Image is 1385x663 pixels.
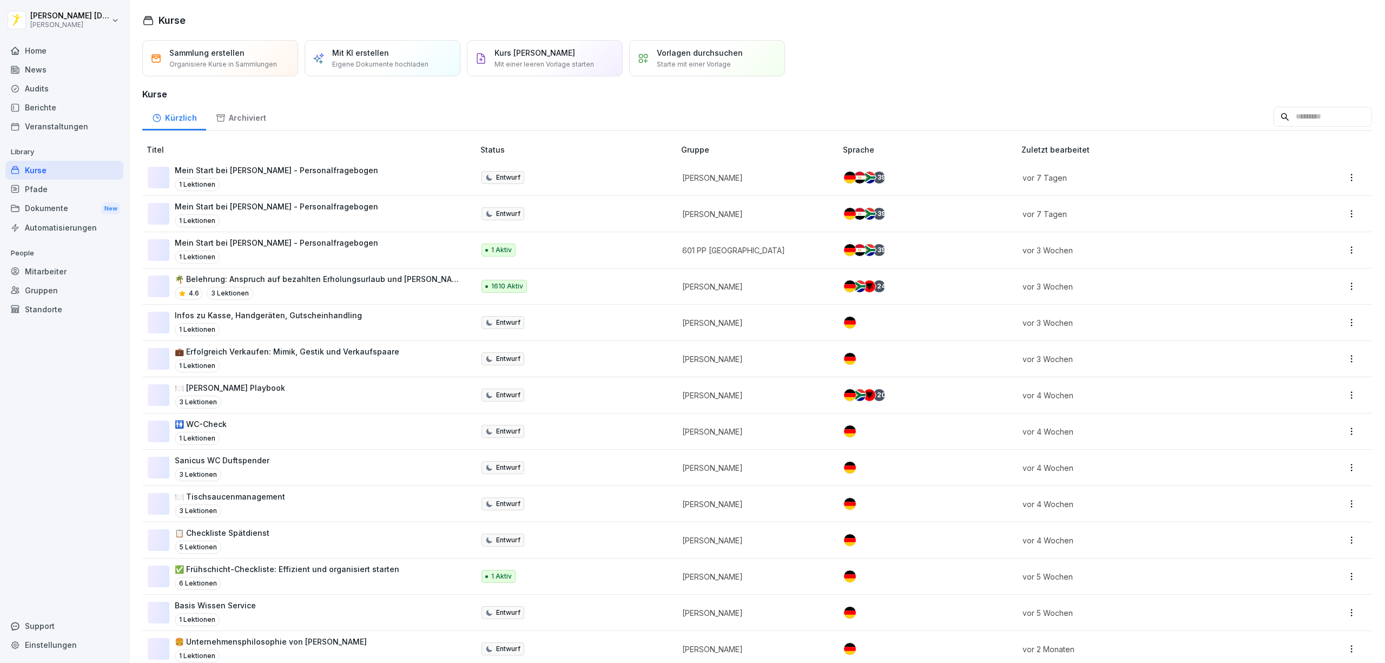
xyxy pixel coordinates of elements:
[491,572,512,581] p: 1 Aktiv
[496,426,520,436] p: Entwurf
[682,607,826,619] p: [PERSON_NAME]
[844,462,856,474] img: de.svg
[480,144,677,155] p: Status
[159,13,186,28] h1: Kurse
[496,644,520,654] p: Entwurf
[844,534,856,546] img: de.svg
[30,21,109,29] p: [PERSON_NAME]
[206,103,275,130] a: Archiviert
[873,172,885,183] div: + 39
[169,60,277,69] p: Organisiere Kurse in Sammlungen
[657,60,731,69] p: Starte mit einer Vorlage
[854,280,866,292] img: za.svg
[175,504,221,517] p: 3 Lektionen
[844,607,856,619] img: de.svg
[854,389,866,401] img: za.svg
[5,161,123,180] a: Kurse
[1023,390,1270,401] p: vor 4 Wochen
[1021,144,1283,155] p: Zuletzt bearbeitet
[5,79,123,98] a: Audits
[496,173,520,182] p: Entwurf
[873,280,885,292] div: + 24
[175,432,220,445] p: 1 Lektionen
[494,60,594,69] p: Mit einer leeren Vorlage starten
[5,60,123,79] a: News
[873,208,885,220] div: + 39
[1023,644,1270,655] p: vor 2 Monaten
[5,117,123,136] a: Veranstaltungen
[1023,607,1270,619] p: vor 5 Wochen
[5,143,123,161] p: Library
[175,613,220,626] p: 1 Lektionen
[496,390,520,400] p: Entwurf
[491,281,523,291] p: 1610 Aktiv
[873,389,885,401] div: + 20
[496,463,520,472] p: Entwurf
[863,389,875,401] img: al.svg
[1023,426,1270,437] p: vor 4 Wochen
[1023,571,1270,582] p: vor 5 Wochen
[681,144,839,155] p: Gruppe
[682,245,826,256] p: 601 PP [GEOGRAPHIC_DATA]
[175,178,220,191] p: 1 Lektionen
[5,616,123,635] div: Support
[873,244,885,256] div: + 39
[5,262,123,281] a: Mitarbeiter
[5,199,123,219] div: Dokumente
[175,455,269,466] p: Sanicus WC Duftspender
[175,649,220,662] p: 1 Lektionen
[682,462,826,474] p: [PERSON_NAME]
[844,425,856,437] img: de.svg
[843,144,1017,155] p: Sprache
[5,98,123,117] div: Berichte
[1023,172,1270,183] p: vor 7 Tagen
[1023,462,1270,474] p: vor 4 Wochen
[496,209,520,219] p: Entwurf
[175,251,220,264] p: 1 Lektionen
[175,577,221,590] p: 6 Lektionen
[332,47,389,58] p: Mit KI erstellen
[175,237,378,248] p: Mein Start bei [PERSON_NAME] - Personalfragebogen
[1023,208,1270,220] p: vor 7 Tagen
[175,201,378,212] p: Mein Start bei [PERSON_NAME] - Personalfragebogen
[682,172,826,183] p: [PERSON_NAME]
[1023,245,1270,256] p: vor 3 Wochen
[682,281,826,292] p: [PERSON_NAME]
[682,426,826,437] p: [PERSON_NAME]
[5,281,123,300] a: Gruppen
[175,323,220,336] p: 1 Lektionen
[189,288,199,298] p: 4.6
[682,571,826,582] p: [PERSON_NAME]
[147,144,476,155] p: Titel
[496,318,520,327] p: Entwurf
[863,244,875,256] img: za.svg
[844,570,856,582] img: de.svg
[844,172,856,183] img: de.svg
[5,41,123,60] a: Home
[5,245,123,262] p: People
[682,208,826,220] p: [PERSON_NAME]
[5,180,123,199] a: Pfade
[175,418,227,430] p: 🚻 WC-Check
[1023,353,1270,365] p: vor 3 Wochen
[5,635,123,654] a: Einstellungen
[494,47,575,58] p: Kurs [PERSON_NAME]
[1023,498,1270,510] p: vor 4 Wochen
[844,280,856,292] img: de.svg
[863,208,875,220] img: za.svg
[844,389,856,401] img: de.svg
[5,218,123,237] div: Automatisierungen
[5,300,123,319] a: Standorte
[682,498,826,510] p: [PERSON_NAME]
[207,287,253,300] p: 3 Lektionen
[657,47,743,58] p: Vorlagen durchsuchen
[682,353,826,365] p: [PERSON_NAME]
[844,498,856,510] img: de.svg
[175,527,269,539] p: 📋 Checkliste Spätdienst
